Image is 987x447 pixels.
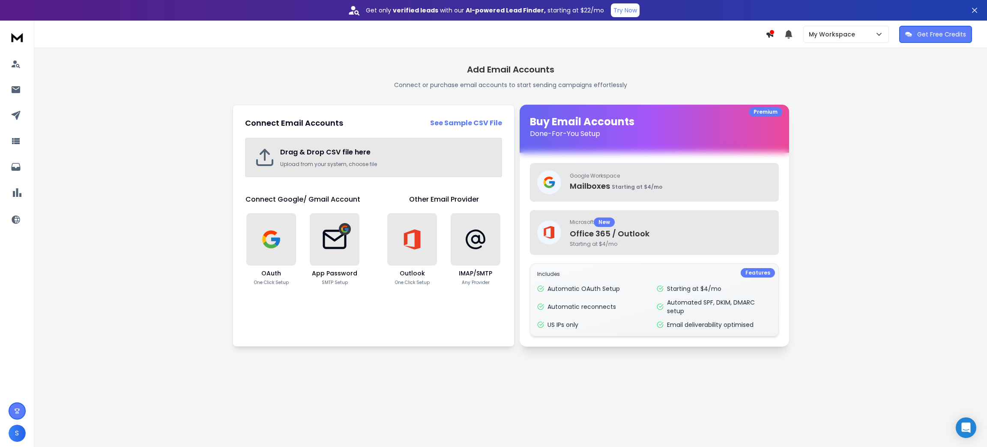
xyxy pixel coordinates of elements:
p: My Workspace [809,30,858,39]
h3: IMAP/SMTP [459,269,492,278]
p: Any Provider [462,279,490,286]
div: Premium [749,107,782,117]
strong: verified leads [393,6,438,15]
p: Get Free Credits [917,30,966,39]
p: Upload from your system, choose file [280,161,493,168]
h3: OAuth [261,269,281,278]
button: Get Free Credits [899,26,972,43]
h1: Connect Google/ Gmail Account [245,194,360,205]
button: Try Now [611,3,640,17]
p: Automated SPF, DKIM, DMARC setup [667,298,771,315]
p: Try Now [613,6,637,15]
h1: Add Email Accounts [467,63,554,76]
div: New [594,217,615,227]
div: Features [741,268,775,278]
h2: Drag & Drop CSV file here [280,147,493,157]
p: Automatic reconnects [547,302,616,311]
p: Office 365 / Outlook [570,228,772,240]
p: Email deliverability optimised [667,320,754,329]
h3: App Password [312,269,357,278]
span: Starting at $4/mo [570,241,772,248]
p: Google Workspace [570,172,772,179]
p: Microsoft [570,217,772,227]
p: One Click Setup [395,279,430,286]
p: One Click Setup [254,279,289,286]
p: Connect or purchase email accounts to start sending campaigns effortlessly [394,81,627,89]
p: Includes [537,271,772,278]
span: Starting at $4/mo [612,183,662,190]
div: Open Intercom Messenger [956,417,976,438]
h2: Connect Email Accounts [245,117,343,129]
img: logo [9,29,26,45]
button: S [9,425,26,442]
h1: Buy Email Accounts [530,115,779,139]
p: US IPs only [547,320,578,329]
h1: Other Email Provider [409,194,479,205]
p: Starting at $4/mo [667,284,721,293]
p: Automatic OAuth Setup [547,284,620,293]
h3: Outlook [400,269,425,278]
p: Mailboxes [570,180,772,192]
p: Get only with our starting at $22/mo [366,6,604,15]
p: Done-For-You Setup [530,129,779,139]
strong: AI-powered Lead Finder, [466,6,546,15]
p: SMTP Setup [322,279,348,286]
a: See Sample CSV File [430,118,502,128]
